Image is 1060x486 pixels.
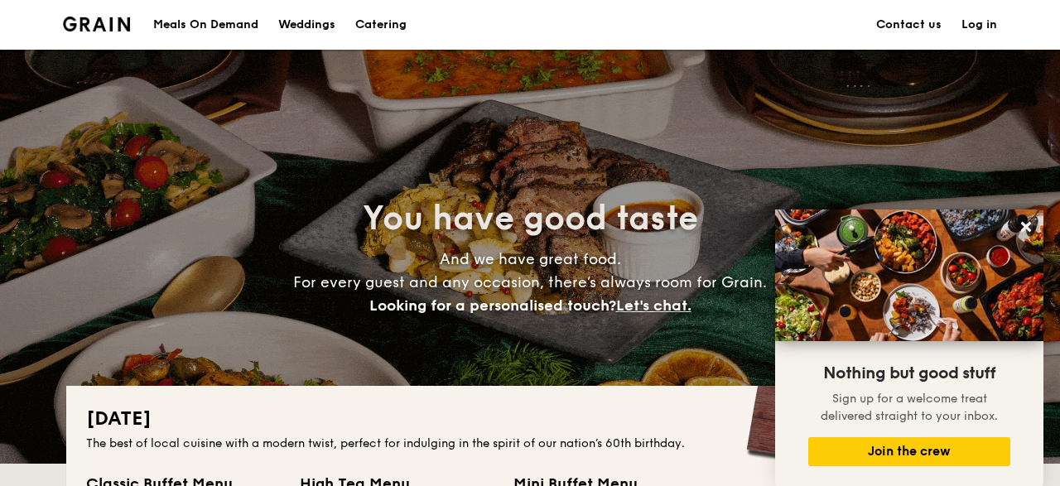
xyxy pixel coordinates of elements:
[86,406,974,432] h2: [DATE]
[823,363,995,383] span: Nothing but good stuff
[63,17,130,31] img: Grain
[86,435,974,452] div: The best of local cuisine with a modern twist, perfect for indulging in the spirit of our nation’...
[821,392,998,423] span: Sign up for a welcome treat delivered straight to your inbox.
[616,296,691,315] span: Let's chat.
[808,437,1010,466] button: Join the crew
[1013,214,1039,240] button: Close
[775,209,1043,341] img: DSC07876-Edit02-Large.jpeg
[363,199,698,238] span: You have good taste
[63,17,130,31] a: Logotype
[293,250,767,315] span: And we have great food. For every guest and any occasion, there’s always room for Grain.
[369,296,616,315] span: Looking for a personalised touch?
